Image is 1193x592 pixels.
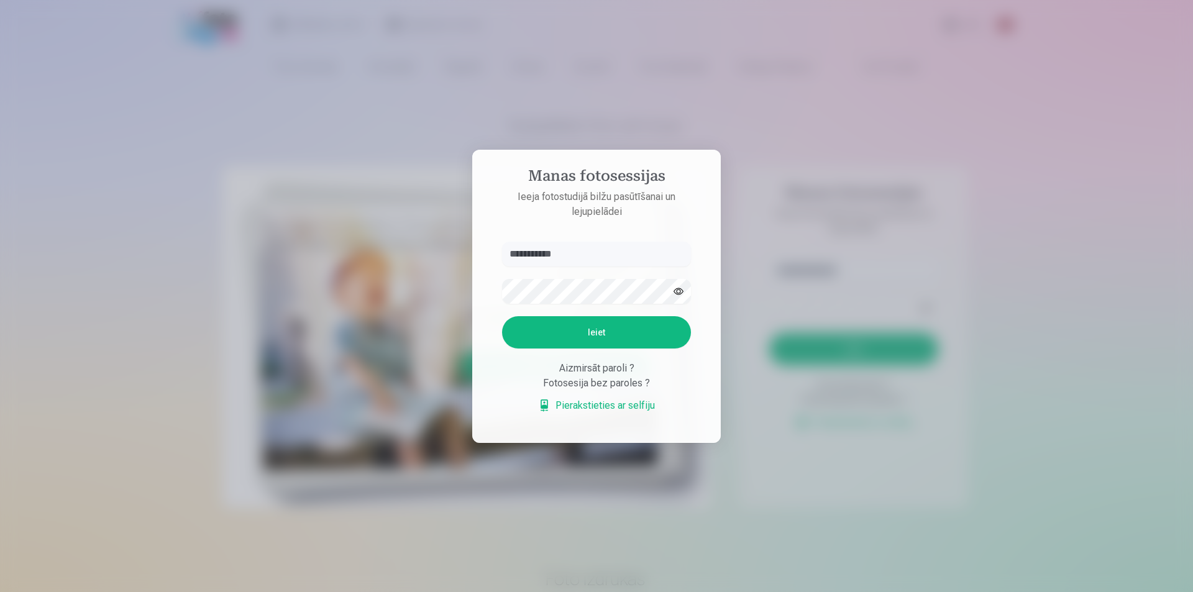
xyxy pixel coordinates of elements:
div: Aizmirsāt paroli ? [502,361,691,376]
p: Ieeja fotostudijā bilžu pasūtīšanai un lejupielādei [490,189,703,219]
button: Ieiet [502,316,691,348]
h4: Manas fotosessijas [490,167,703,189]
div: Fotosesija bez paroles ? [502,376,691,391]
a: Pierakstieties ar selfiju [538,398,655,413]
